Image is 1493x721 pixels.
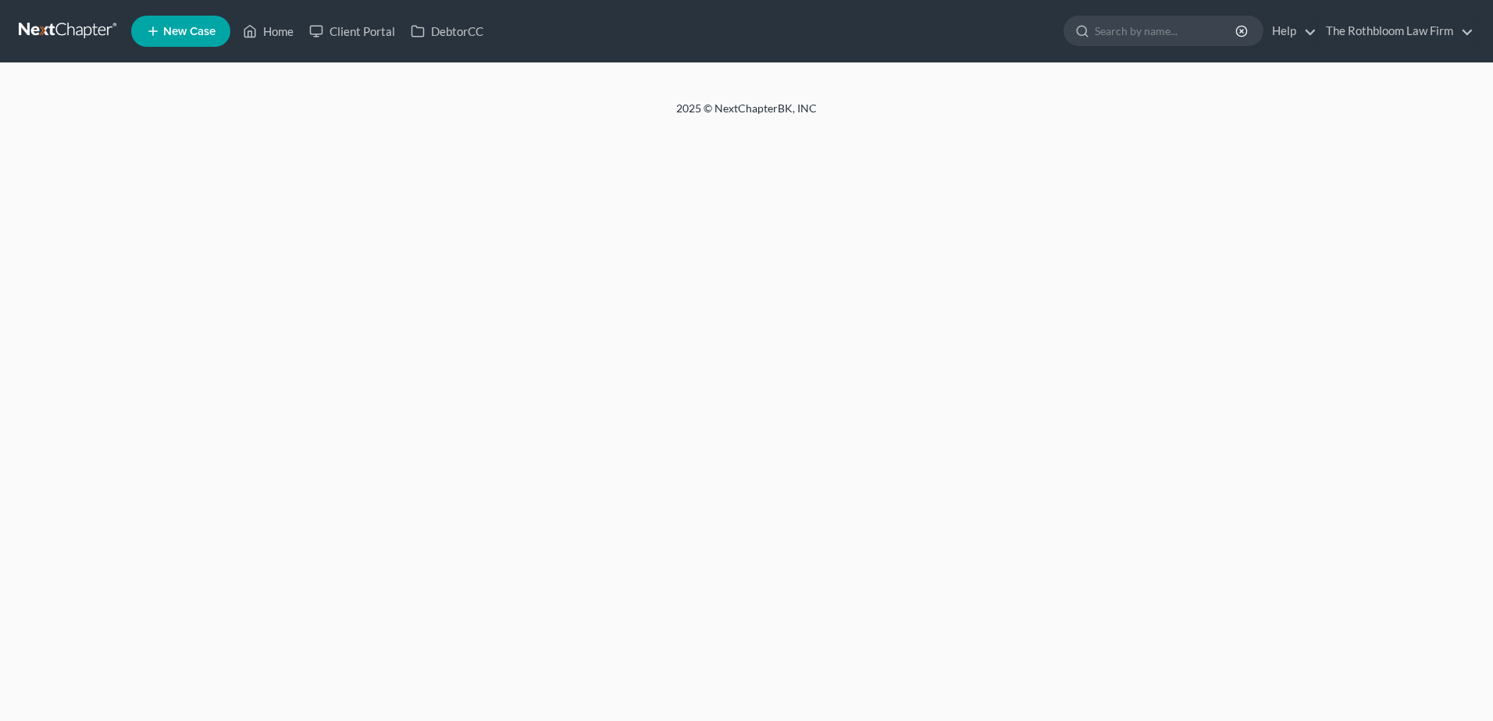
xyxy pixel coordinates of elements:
span: New Case [163,26,216,37]
a: DebtorCC [403,17,491,45]
a: The Rothbloom Law Firm [1318,17,1473,45]
input: Search by name... [1095,16,1238,45]
div: 2025 © NextChapterBK, INC [301,101,1192,129]
a: Client Portal [301,17,403,45]
a: Home [235,17,301,45]
a: Help [1264,17,1317,45]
